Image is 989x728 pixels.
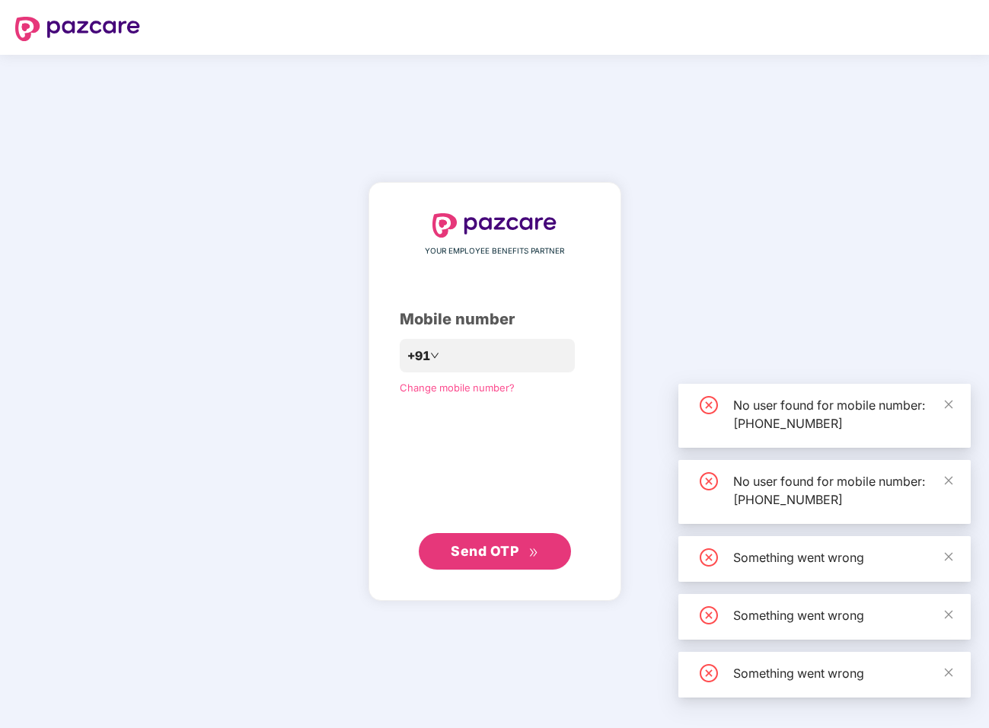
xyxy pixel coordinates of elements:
span: close-circle [700,606,718,624]
div: Something went wrong [733,548,952,567]
span: close [943,609,954,620]
span: close-circle [700,548,718,567]
span: close-circle [700,472,718,490]
span: close-circle [700,664,718,682]
span: +91 [407,346,430,366]
span: down [430,351,439,360]
div: No user found for mobile number: [PHONE_NUMBER] [733,396,952,433]
div: Something went wrong [733,606,952,624]
span: close [943,667,954,678]
span: double-right [528,548,538,557]
div: Mobile number [400,308,590,331]
span: close [943,399,954,410]
span: YOUR EMPLOYEE BENEFITS PARTNER [425,245,564,257]
button: Send OTPdouble-right [419,533,571,570]
img: logo [432,213,557,238]
span: Send OTP [451,543,518,559]
div: No user found for mobile number: [PHONE_NUMBER] [733,472,952,509]
span: close [943,475,954,486]
img: logo [15,17,140,41]
span: close-circle [700,396,718,414]
div: Something went wrong [733,664,952,682]
a: Change mobile number? [400,382,515,394]
span: close [943,551,954,562]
